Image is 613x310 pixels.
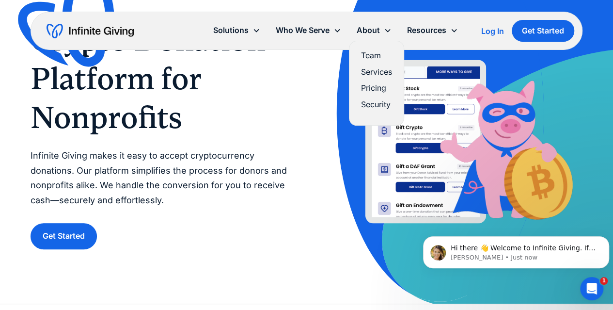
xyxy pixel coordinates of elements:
div: About [357,24,380,37]
p: Infinite Giving makes it easy to accept cryptocurrency donations. Our platform simplifies the pro... [31,148,287,208]
div: Who We Serve [268,20,349,41]
div: Solutions [213,24,249,37]
iframe: Intercom notifications message [419,216,613,284]
a: Services [361,65,392,79]
div: Who We Serve [276,24,330,37]
img: Accept bitcoin donations from supporters using Infinite Giving’s crypto donation platform. [326,46,582,224]
div: About [349,20,399,41]
nav: About [349,41,404,126]
span: 1 [600,277,608,285]
div: Solutions [205,20,268,41]
div: Log In [481,27,504,35]
a: Get Started [512,20,574,42]
a: home [47,23,134,39]
a: Get Started [31,223,97,249]
a: Pricing [361,82,392,95]
iframe: Intercom live chat [580,277,603,300]
a: Team [361,49,392,62]
a: Security [361,98,392,111]
a: Log In [481,25,504,37]
h1: Crypto Donation Platform for Nonprofits [31,20,287,137]
div: Resources [407,24,446,37]
div: Resources [399,20,466,41]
